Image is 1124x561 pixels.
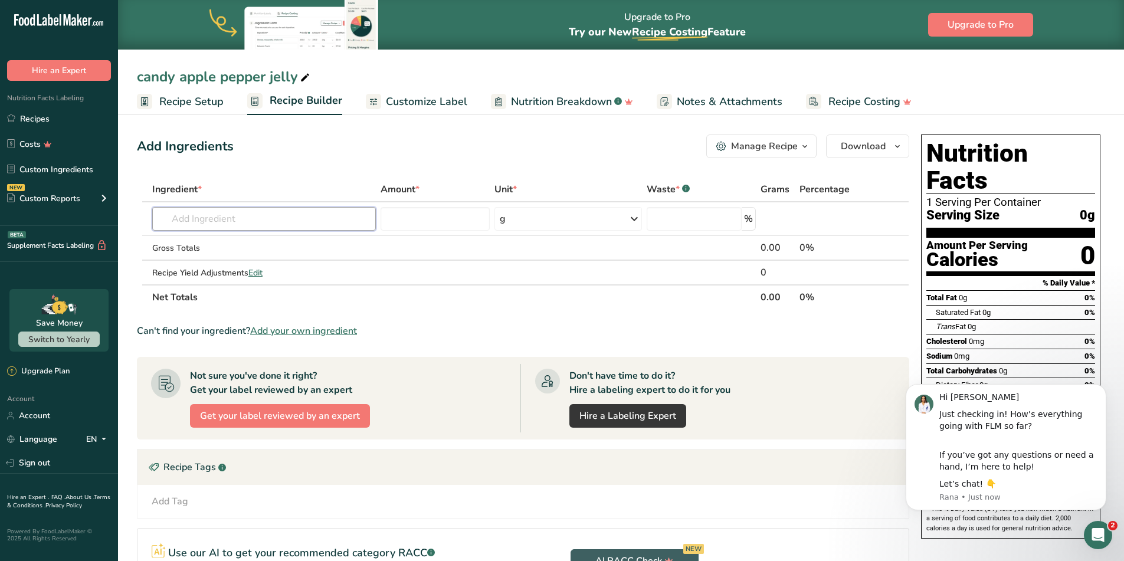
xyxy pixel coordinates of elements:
span: Recipe Costing [632,25,707,39]
span: Recipe Builder [270,93,342,109]
input: Add Ingredient [152,207,376,231]
i: Trans [936,322,955,331]
div: BETA [8,231,26,238]
span: 0% [1084,308,1095,317]
a: Hire an Expert . [7,493,49,501]
div: 0 [1080,240,1095,271]
div: candy apple pepper jelly [137,66,312,87]
div: Gross Totals [152,242,376,254]
a: Notes & Attachments [657,88,782,115]
span: 0g [959,293,967,302]
div: Manage Recipe [731,139,798,153]
div: Waste [647,182,690,196]
a: Recipe Costing [806,88,912,115]
span: Recipe Setup [159,94,224,110]
a: Terms & Conditions . [7,493,110,510]
div: Upgrade to Pro [569,1,746,50]
div: Add Tag [152,494,188,508]
button: Download [826,134,909,158]
a: Nutrition Breakdown [491,88,633,115]
span: Amount [381,182,420,196]
a: Recipe Setup [137,88,224,115]
div: NEW [683,544,704,554]
span: Notes & Attachments [677,94,782,110]
iframe: Intercom notifications message [888,366,1124,529]
div: Not sure you've done it right? Get your label reviewed by an expert [190,369,352,397]
div: 0.00 [761,241,794,255]
span: Switch to Yearly [28,334,90,345]
span: Edit [248,267,263,278]
span: Download [841,139,886,153]
th: Net Totals [150,284,758,309]
div: g [500,212,506,226]
div: Can't find your ingredient? [137,324,909,338]
div: Custom Reports [7,192,80,205]
span: Add your own ingredient [250,324,357,338]
div: Recipe Tags [137,450,909,485]
a: Recipe Builder [247,87,342,116]
div: 0% [799,241,871,255]
span: Sodium [926,352,952,360]
th: 0% [797,284,874,309]
div: Calories [926,251,1028,268]
button: Upgrade to Pro [928,13,1033,37]
a: Privacy Policy [45,501,82,510]
span: 0% [1084,352,1095,360]
button: Manage Recipe [706,134,817,158]
span: 0% [1084,337,1095,346]
div: 0 [761,265,794,280]
h1: Nutrition Facts [926,140,1095,194]
span: 0g [982,308,991,317]
a: Language [7,429,57,450]
span: Try our New Feature [569,25,746,39]
span: Customize Label [386,94,467,110]
div: Powered By FoodLabelMaker © 2025 All Rights Reserved [7,528,111,542]
span: Cholesterol [926,337,967,346]
a: Hire a Labeling Expert [569,404,686,428]
span: Total Fat [926,293,957,302]
p: Use our AI to get your recommended category RACC [168,545,435,561]
span: 0mg [969,337,984,346]
span: 0% [1084,293,1095,302]
div: NEW [7,184,25,191]
span: 2 [1108,521,1118,530]
th: 0.00 [758,284,797,309]
div: Add Ingredients [137,137,234,156]
iframe: Intercom live chat [1084,521,1112,549]
div: Don't have time to do it? Hire a labeling expert to do it for you [569,369,730,397]
span: Fat [936,322,966,331]
span: Upgrade to Pro [948,18,1014,32]
span: Grams [761,182,789,196]
span: Unit [494,182,517,196]
button: Get your label reviewed by an expert [190,404,370,428]
div: Upgrade Plan [7,366,70,378]
span: Recipe Costing [828,94,900,110]
span: Get your label reviewed by an expert [200,409,360,423]
div: Recipe Yield Adjustments [152,267,376,279]
a: Customize Label [366,88,467,115]
section: % Daily Value * [926,276,1095,290]
span: 0mg [954,352,969,360]
a: FAQ . [51,493,65,501]
div: EN [86,432,111,447]
span: 0g [1080,208,1095,223]
a: About Us . [65,493,94,501]
div: Amount Per Serving [926,240,1028,251]
span: Percentage [799,182,850,196]
span: Ingredient [152,182,202,196]
div: 1 Serving Per Container [926,196,1095,208]
span: Saturated Fat [936,308,981,317]
button: Hire an Expert [7,60,111,81]
span: 0g [968,322,976,331]
button: Switch to Yearly [18,332,100,347]
span: Nutrition Breakdown [511,94,612,110]
span: Serving Size [926,208,1000,223]
div: Save Money [36,317,83,329]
